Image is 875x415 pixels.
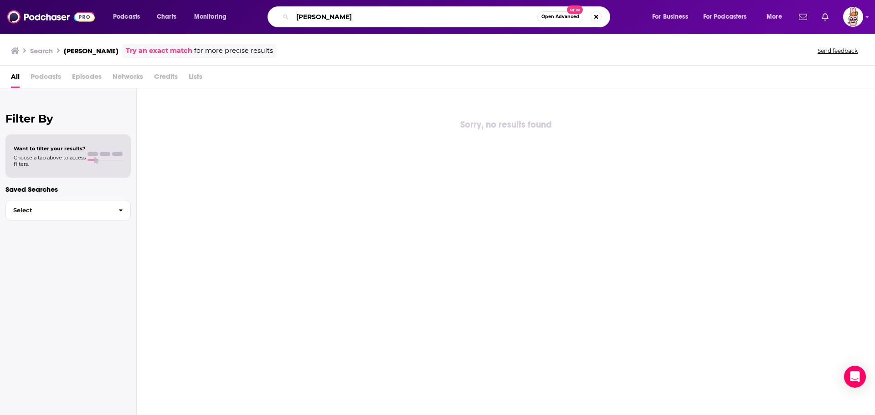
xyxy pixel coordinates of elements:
[137,118,875,132] div: Sorry, no results found
[113,10,140,23] span: Podcasts
[276,6,619,27] div: Search podcasts, credits, & more...
[795,9,811,25] a: Show notifications dropdown
[843,7,863,27] img: User Profile
[30,46,53,55] h3: Search
[815,47,860,55] button: Send feedback
[154,69,178,88] span: Credits
[697,10,760,24] button: open menu
[5,185,131,194] p: Saved Searches
[194,46,273,56] span: for more precise results
[293,10,537,24] input: Search podcasts, credits, & more...
[537,11,583,22] button: Open AdvancedNew
[843,7,863,27] button: Show profile menu
[14,154,86,167] span: Choose a tab above to access filters.
[189,69,202,88] span: Lists
[818,9,832,25] a: Show notifications dropdown
[843,7,863,27] span: Logged in as Nouel
[844,366,866,388] div: Open Intercom Messenger
[7,8,95,26] img: Podchaser - Follow, Share and Rate Podcasts
[157,10,176,23] span: Charts
[567,5,583,14] span: New
[5,200,131,220] button: Select
[703,10,747,23] span: For Podcasters
[760,10,793,24] button: open menu
[113,69,143,88] span: Networks
[6,207,111,213] span: Select
[151,10,182,24] a: Charts
[64,46,118,55] h3: [PERSON_NAME]
[31,69,61,88] span: Podcasts
[767,10,782,23] span: More
[126,46,192,56] a: Try an exact match
[541,15,579,19] span: Open Advanced
[5,112,131,125] h2: Filter By
[14,145,86,152] span: Want to filter your results?
[652,10,688,23] span: For Business
[188,10,238,24] button: open menu
[646,10,700,24] button: open menu
[107,10,152,24] button: open menu
[72,69,102,88] span: Episodes
[194,10,226,23] span: Monitoring
[11,69,20,88] a: All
